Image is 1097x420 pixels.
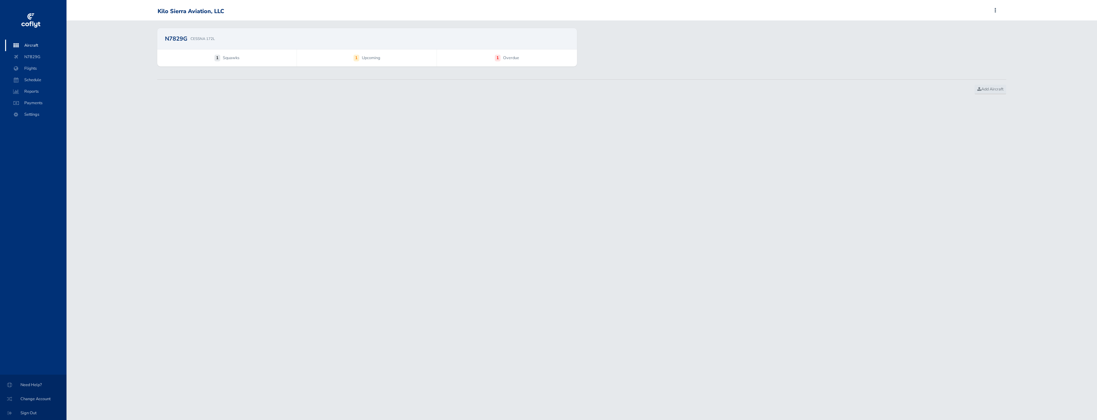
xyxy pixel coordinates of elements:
span: Flights [12,63,60,74]
span: Sign Out [8,407,59,419]
span: Upcoming [362,55,380,61]
span: Settings [12,109,60,120]
p: CESSNA 172L [191,36,215,42]
span: Schedule [12,74,60,86]
strong: 1 [214,55,220,61]
span: Overdue [503,55,519,61]
span: Need Help? [8,379,59,391]
strong: 1 [354,55,359,61]
a: Add Aircraft [975,85,1006,94]
span: N7829G [12,51,60,63]
span: Payments [12,97,60,109]
span: Reports [12,86,60,97]
span: Change Account [8,393,59,405]
h2: N7829G [165,36,187,42]
span: Aircraft [12,40,60,51]
a: N7829G CESSNA 172L 1 Squawks 1 Upcoming 1 Overdue [157,28,577,66]
strong: 1 [495,55,501,61]
div: Kilo Sierra Aviation, LLC [158,8,224,15]
span: Squawks [223,55,239,61]
span: Add Aircraft [977,86,1003,92]
img: coflyt logo [20,11,41,30]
